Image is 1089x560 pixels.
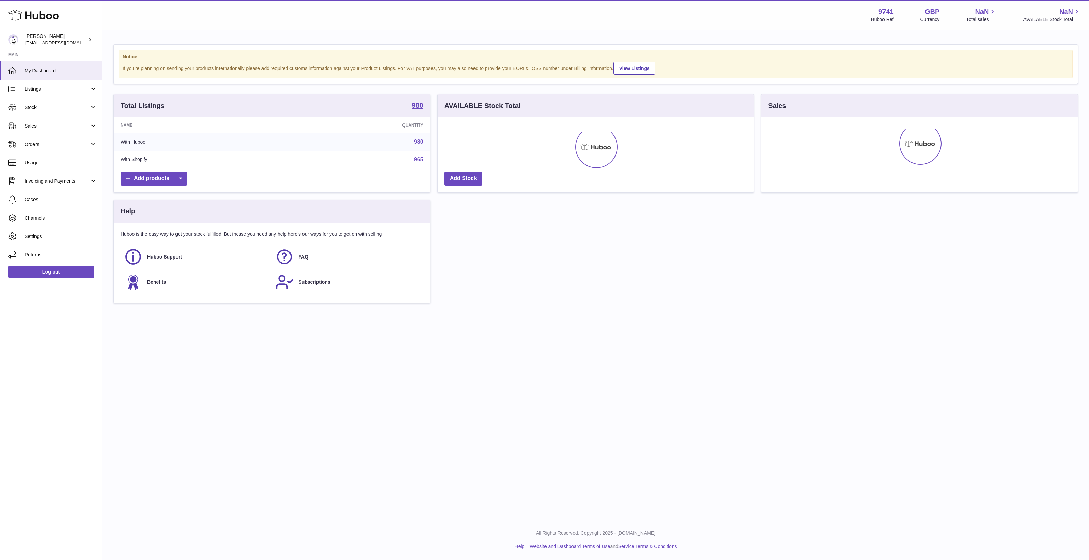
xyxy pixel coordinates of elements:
li: and [527,543,677,550]
a: Website and Dashboard Terms of Use [529,544,610,549]
div: If you're planning on sending your products internationally please add required customs informati... [123,61,1069,75]
span: Settings [25,233,97,240]
h3: Help [121,207,135,216]
td: With Shopify [114,151,284,168]
p: All Rights Reserved. Copyright 2025 - [DOMAIN_NAME] [108,530,1084,536]
strong: 9741 [878,7,894,16]
a: Huboo Support [124,248,268,266]
img: internalAdmin-9741@internal.huboo.com [8,34,18,45]
p: Huboo is the easy way to get your stock fulfilled. But incase you need any help here's our ways f... [121,231,423,237]
th: Name [114,117,284,133]
th: Quantity [284,117,430,133]
a: View Listings [613,62,655,75]
h3: Sales [768,101,786,110]
a: Add Stock [444,172,482,186]
a: Add products [121,172,187,186]
span: Usage [25,160,97,166]
span: Orders [25,141,90,148]
a: Service Terms & Conditions [618,544,677,549]
strong: GBP [925,7,939,16]
a: FAQ [275,248,420,266]
span: Returns [25,252,97,258]
span: Huboo Support [147,254,182,260]
span: AVAILABLE Stock Total [1023,16,1081,23]
h3: Total Listings [121,101,165,110]
div: [PERSON_NAME] [25,33,87,46]
a: NaN AVAILABLE Stock Total [1023,7,1081,23]
td: With Huboo [114,133,284,151]
a: Log out [8,266,94,278]
span: Cases [25,196,97,203]
span: Channels [25,215,97,221]
a: Benefits [124,273,268,291]
span: FAQ [298,254,308,260]
span: Sales [25,123,90,129]
span: Benefits [147,279,166,285]
span: Invoicing and Payments [25,178,90,185]
span: Subscriptions [298,279,330,285]
span: NaN [975,7,989,16]
a: Help [515,544,525,549]
span: My Dashboard [25,68,97,74]
strong: Notice [123,54,1069,60]
a: 980 [412,102,423,110]
div: Currency [920,16,940,23]
div: Huboo Ref [871,16,894,23]
a: NaN Total sales [966,7,996,23]
a: 980 [414,139,423,145]
a: 965 [414,157,423,162]
h3: AVAILABLE Stock Total [444,101,521,110]
strong: 980 [412,102,423,109]
span: Listings [25,86,90,92]
span: NaN [1059,7,1073,16]
span: Stock [25,104,90,111]
span: [EMAIL_ADDRESS][DOMAIN_NAME] [25,40,100,45]
a: Subscriptions [275,273,420,291]
span: Total sales [966,16,996,23]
